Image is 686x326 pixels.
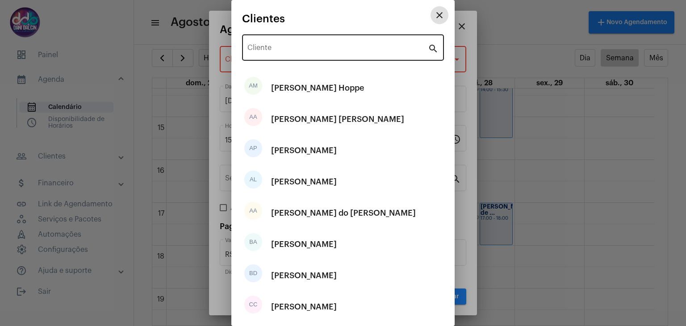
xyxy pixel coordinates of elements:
[271,106,404,133] div: [PERSON_NAME] [PERSON_NAME]
[244,264,262,282] div: BD
[271,293,337,320] div: [PERSON_NAME]
[271,231,337,258] div: [PERSON_NAME]
[247,46,428,54] input: Pesquisar cliente
[242,13,285,25] span: Clientes
[271,75,364,101] div: [PERSON_NAME] Hoppe
[271,168,337,195] div: [PERSON_NAME]
[428,43,439,54] mat-icon: search
[244,108,262,126] div: AA
[244,77,262,95] div: AM
[244,139,262,157] div: AP
[244,296,262,313] div: CC
[271,137,337,164] div: [PERSON_NAME]
[244,171,262,188] div: AL
[271,262,337,289] div: [PERSON_NAME]
[434,10,445,21] mat-icon: close
[271,200,416,226] div: [PERSON_NAME] do [PERSON_NAME]
[244,202,262,220] div: AA
[244,233,262,251] div: BA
